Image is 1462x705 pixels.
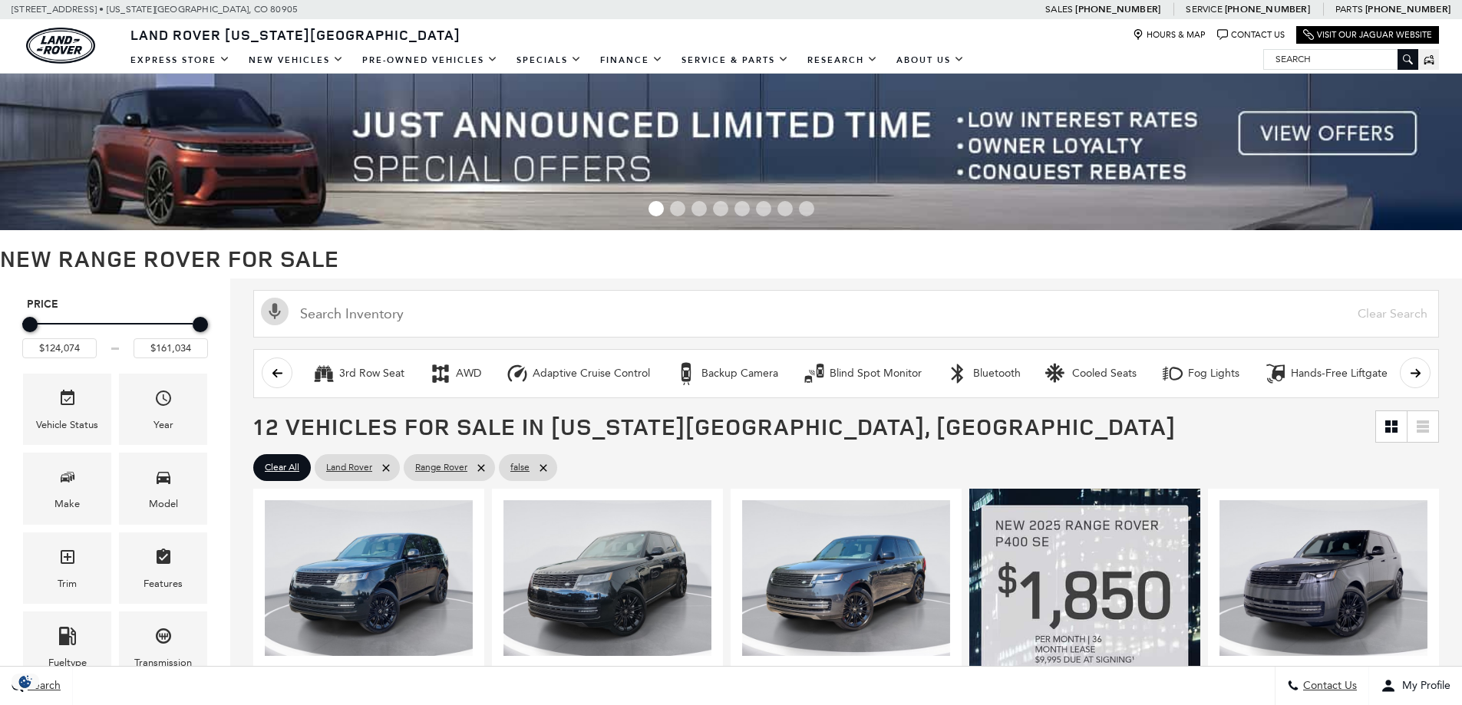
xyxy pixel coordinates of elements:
div: Backup Camera [675,362,698,385]
div: Year [153,417,173,433]
span: Go to slide 6 [756,201,771,216]
span: Make [58,464,77,496]
div: Minimum Price [22,317,38,332]
div: Cooled Seats [1072,367,1137,381]
div: Fueltype [48,654,87,671]
div: Adaptive Cruise Control [506,362,529,385]
button: BluetoothBluetooth [938,357,1029,390]
span: Service [1186,4,1222,15]
span: Model [154,464,173,496]
span: Land Rover [326,458,372,477]
span: Transmission [154,623,173,654]
div: AWD [429,362,452,385]
a: Hours & Map [1133,29,1206,41]
div: Backup Camera [701,367,778,381]
div: Maximum Price [193,317,208,332]
a: Service & Parts [672,47,798,74]
span: Go to slide 5 [734,201,750,216]
span: Range Rover [415,458,467,477]
span: Vehicle [58,385,77,417]
div: Fog Lights [1188,367,1239,381]
div: FeaturesFeatures [119,532,207,604]
div: Blind Spot Monitor [803,362,826,385]
a: Visit Our Jaguar Website [1303,29,1432,41]
input: Search [1264,50,1417,68]
span: Go to slide 8 [799,201,814,216]
a: Contact Us [1217,29,1285,41]
div: Transmission [134,654,192,671]
a: EXPRESS STORE [121,47,239,74]
div: Price [22,311,208,358]
input: Minimum [22,338,97,358]
div: Vehicle Status [36,417,98,433]
span: Land Rover [US_STATE][GEOGRAPHIC_DATA] [130,25,460,44]
button: Open user profile menu [1369,667,1462,705]
a: Specials [507,47,591,74]
span: Trim [58,544,77,575]
div: VehicleVehicle Status [23,374,111,445]
button: Cooled SeatsCooled Seats [1037,357,1145,390]
div: AWD [456,367,481,381]
div: ModelModel [119,453,207,524]
a: Finance [591,47,672,74]
div: Cooled Seats [1045,362,1068,385]
div: FueltypeFueltype [23,611,111,683]
section: Click to Open Cookie Consent Modal [8,674,43,690]
div: Adaptive Cruise Control [533,367,650,381]
span: Sales [1045,4,1073,15]
div: YearYear [119,374,207,445]
button: scroll right [1400,357,1431,388]
span: Go to slide 1 [648,201,664,216]
a: Land Rover [US_STATE][GEOGRAPHIC_DATA] [121,25,470,44]
div: Blind Spot Monitor [830,367,922,381]
img: 2025 LAND ROVER Range Rover SE [1219,500,1427,656]
h5: Price [27,298,203,311]
input: Search Inventory [253,290,1439,338]
a: [PHONE_NUMBER] [1225,3,1310,15]
span: Go to slide 4 [713,201,728,216]
div: Bluetooth [973,367,1021,381]
div: 3rd Row Seat [312,362,335,385]
button: scroll left [262,357,292,388]
div: TrimTrim [23,532,111,604]
input: Maximum [134,338,208,358]
span: My Profile [1396,680,1450,693]
span: 12 Vehicles for Sale in [US_STATE][GEOGRAPHIC_DATA], [GEOGRAPHIC_DATA] [253,410,1176,442]
span: false [510,458,530,477]
button: Adaptive Cruise ControlAdaptive Cruise Control [497,357,658,390]
a: [PHONE_NUMBER] [1075,3,1160,15]
div: Fog Lights [1161,362,1184,385]
button: Blind Spot MonitorBlind Spot Monitor [794,357,930,390]
button: Hands-Free LiftgateHands-Free Liftgate [1256,357,1396,390]
div: TransmissionTransmission [119,611,207,683]
button: 3rd Row Seat3rd Row Seat [304,357,413,390]
span: Features [154,544,173,575]
nav: Main Navigation [121,47,974,74]
div: 3rd Row Seat [339,367,404,381]
div: Trim [58,575,77,592]
span: Go to slide 2 [670,201,685,216]
span: Parts [1335,4,1363,15]
a: land-rover [26,28,95,64]
span: Go to slide 7 [777,201,793,216]
div: Hands-Free Liftgate [1264,362,1287,385]
a: [PHONE_NUMBER] [1365,3,1450,15]
button: AWDAWD [421,357,490,390]
a: [STREET_ADDRESS] • [US_STATE][GEOGRAPHIC_DATA], CO 80905 [12,4,298,15]
div: Make [54,496,80,512]
div: Bluetooth [946,362,969,385]
span: Fueltype [58,623,77,654]
span: Contact Us [1299,680,1357,693]
span: Go to slide 3 [691,201,707,216]
img: 2025 LAND ROVER Range Rover SE [265,500,473,656]
img: 2025 LAND ROVER Range Rover SE [742,500,950,656]
span: Year [154,385,173,417]
span: Clear All [265,458,299,477]
img: Opt-Out Icon [8,674,43,690]
div: MakeMake [23,453,111,524]
div: Features [144,575,183,592]
a: Research [798,47,887,74]
div: Hands-Free Liftgate [1291,367,1388,381]
a: Pre-Owned Vehicles [353,47,507,74]
div: Model [149,496,178,512]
